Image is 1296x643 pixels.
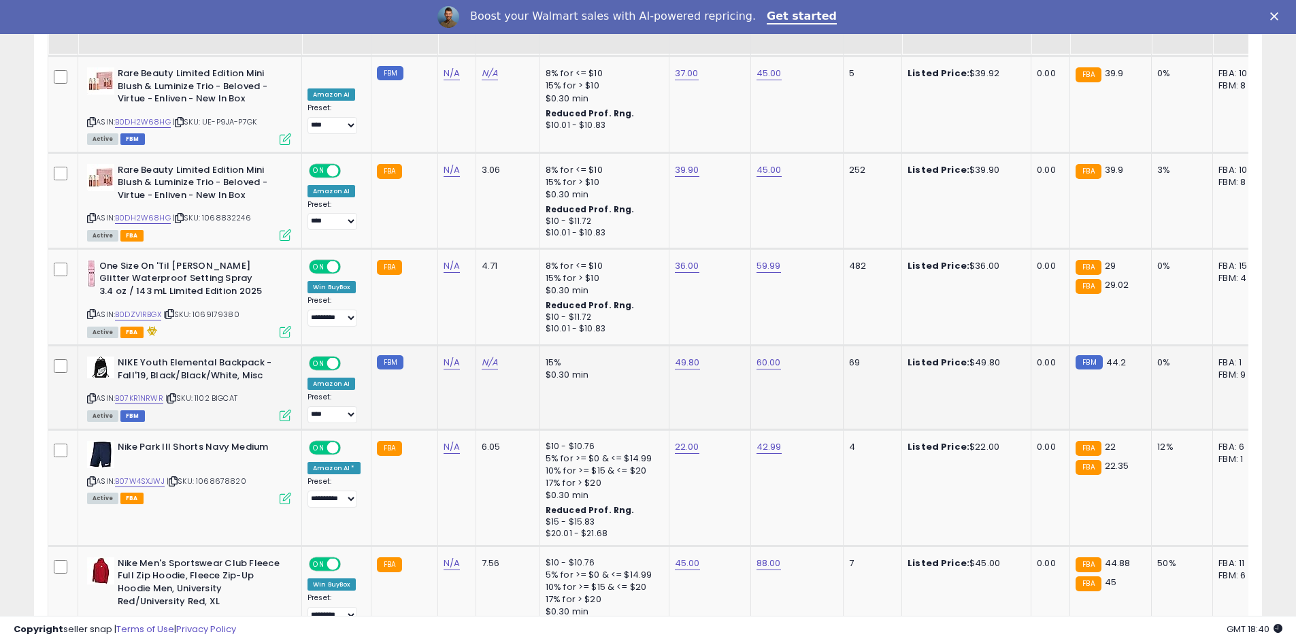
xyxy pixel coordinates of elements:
[310,442,327,454] span: ON
[87,357,114,378] img: 314sbg-alIL._SL40_.jpg
[118,164,283,205] b: Rare Beauty Limited Edition Mini Blush & Luminize Trio - Beloved - Virtue - Enliven - New In Box
[546,593,659,606] div: 17% for > $20
[339,358,361,369] span: OFF
[444,557,460,570] a: N/A
[546,272,659,284] div: 15% for > $10
[120,327,144,338] span: FBA
[14,623,236,636] div: seller snap | |
[546,528,659,540] div: $20.01 - $21.68
[1218,67,1263,80] div: FBA: 10
[546,188,659,201] div: $0.30 min
[308,185,355,197] div: Amazon AI
[546,504,635,516] b: Reduced Prof. Rng.
[1076,279,1101,294] small: FBA
[176,623,236,636] a: Privacy Policy
[173,116,256,127] span: | SKU: UE-P9JA-P7GK
[757,67,782,80] a: 45.00
[675,356,700,369] a: 49.80
[115,476,165,487] a: B07W4SXJWJ
[120,493,144,504] span: FBA
[908,356,969,369] b: Listed Price:
[546,108,635,119] b: Reduced Prof. Rng.
[757,557,781,570] a: 88.00
[849,164,891,176] div: 252
[87,133,118,145] span: All listings currently available for purchase on Amazon
[1218,260,1263,272] div: FBA: 15
[482,164,529,176] div: 3.06
[87,493,118,504] span: All listings currently available for purchase on Amazon
[120,410,145,422] span: FBM
[308,593,361,624] div: Preset:
[308,393,361,423] div: Preset:
[163,309,239,320] span: | SKU: 1069179380
[1037,260,1059,272] div: 0.00
[1218,176,1263,188] div: FBM: 8
[1105,440,1116,453] span: 22
[1157,67,1202,80] div: 0%
[1076,460,1101,475] small: FBA
[1227,623,1282,636] span: 2025-08-16 18:40 GMT
[308,281,356,293] div: Win BuyBox
[757,259,781,273] a: 59.99
[120,230,144,242] span: FBA
[908,440,969,453] b: Listed Price:
[1105,576,1116,589] span: 45
[87,327,118,338] span: All listings currently available for purchase on Amazon
[308,477,361,508] div: Preset:
[546,120,659,131] div: $10.01 - $10.83
[1076,557,1101,572] small: FBA
[444,440,460,454] a: N/A
[310,165,327,176] span: ON
[1218,357,1263,369] div: FBA: 1
[1105,278,1129,291] span: 29.02
[116,623,174,636] a: Terms of Use
[1076,67,1101,82] small: FBA
[1037,164,1059,176] div: 0.00
[1105,259,1116,272] span: 29
[757,440,782,454] a: 42.99
[339,558,361,570] span: OFF
[849,357,891,369] div: 69
[546,299,635,311] b: Reduced Prof. Rng.
[908,259,969,272] b: Listed Price:
[1105,163,1124,176] span: 39.9
[308,462,361,474] div: Amazon AI *
[1037,67,1059,80] div: 0.00
[546,216,659,227] div: $10 - $11.72
[115,116,171,128] a: B0DH2W68HG
[482,260,529,272] div: 4.71
[1218,164,1263,176] div: FBA: 10
[546,516,659,528] div: $15 - $15.83
[1037,557,1059,570] div: 0.00
[1218,80,1263,92] div: FBM: 8
[1218,441,1263,453] div: FBA: 6
[1105,67,1124,80] span: 39.9
[144,326,158,335] i: hazardous material
[1037,357,1059,369] div: 0.00
[308,378,355,390] div: Amazon AI
[546,557,659,569] div: $10 - $10.76
[120,133,145,145] span: FBM
[546,369,659,381] div: $0.30 min
[757,356,781,369] a: 60.00
[546,357,659,369] div: 15%
[444,259,460,273] a: N/A
[908,557,1020,570] div: $45.00
[546,452,659,465] div: 5% for >= $0 & <= $14.99
[908,441,1020,453] div: $22.00
[757,163,782,177] a: 45.00
[546,227,659,239] div: $10.01 - $10.83
[1270,12,1284,20] div: Close
[87,164,114,191] img: 41Guay0giSL._SL40_.jpg
[482,67,498,80] a: N/A
[849,67,891,80] div: 5
[546,441,659,452] div: $10 - $10.76
[444,163,460,177] a: N/A
[482,356,498,369] a: N/A
[87,67,291,143] div: ASIN:
[444,356,460,369] a: N/A
[87,260,291,336] div: ASIN:
[546,465,659,477] div: 10% for >= $15 & <= $20
[1076,355,1102,369] small: FBM
[1037,441,1059,453] div: 0.00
